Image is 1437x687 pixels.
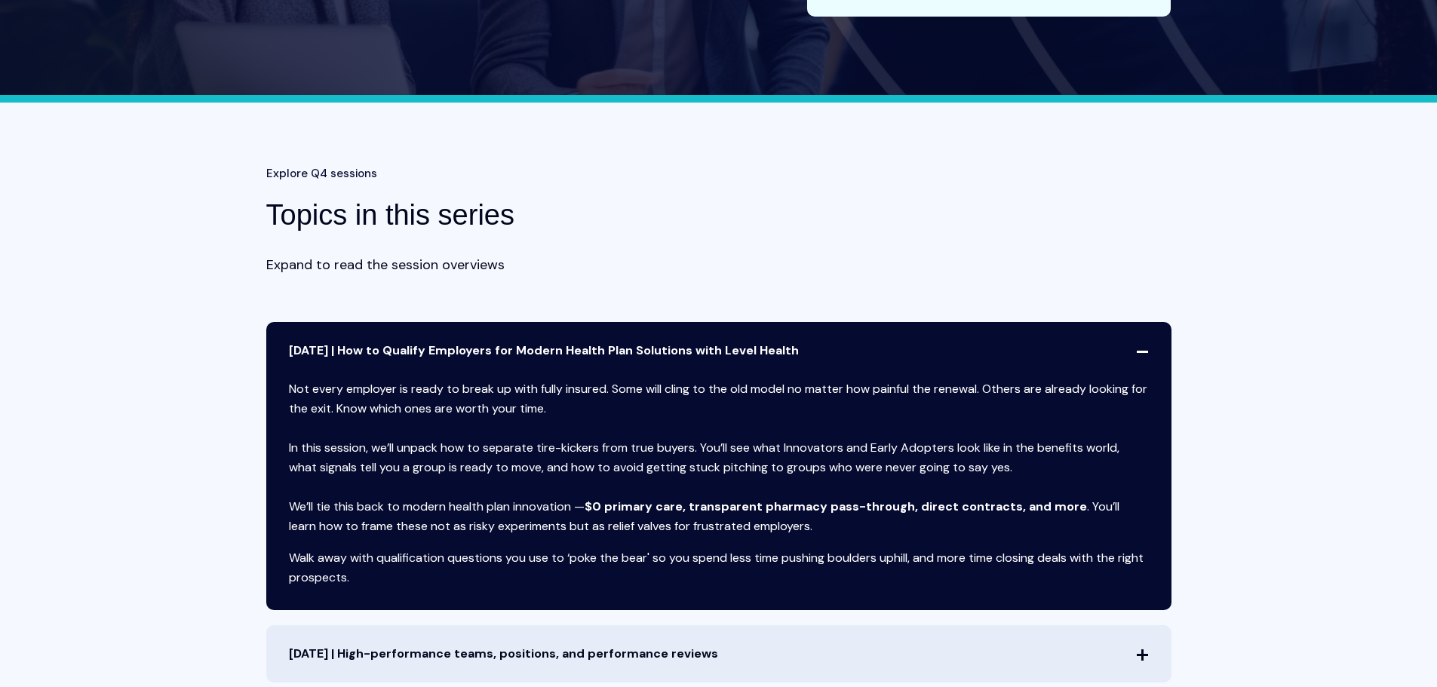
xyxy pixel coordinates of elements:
h2: Topics in this series [266,196,772,234]
span: [DATE] | How to Qualify Employers for Modern Health Plan Solutions with Level Health [266,322,1171,379]
span: Expand to read the session overviews [266,253,505,277]
span: Explore Q4 sessions [266,163,377,185]
span: [DATE] | High-performance teams, positions, and performance reviews [266,625,1171,682]
p: Walk away with qualification questions you use to ‘poke the bear' so you spend less time pushing ... [289,548,1149,587]
p: Not every employer is ready to break up with fully insured. Some will cling to the old model no m... [289,379,1149,536]
strong: $0 primary care, transparent pharmacy pass-through, direct contracts, and more [585,498,1087,514]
